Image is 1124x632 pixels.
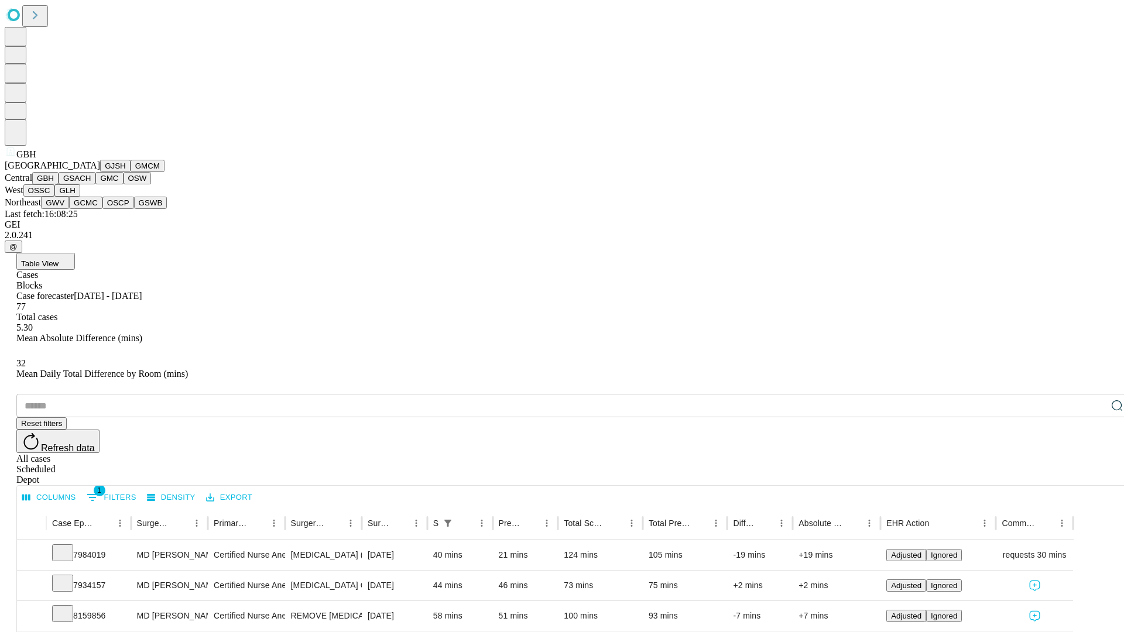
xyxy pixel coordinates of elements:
[5,241,22,253] button: @
[102,197,134,209] button: OSCP
[499,601,553,631] div: 51 mins
[926,610,962,622] button: Ignored
[16,149,36,159] span: GBH
[499,540,553,570] div: 21 mins
[16,253,75,270] button: Table View
[54,184,80,197] button: GLH
[931,612,957,620] span: Ignored
[649,571,722,600] div: 75 mins
[733,601,787,631] div: -7 mins
[134,197,167,209] button: GSWB
[266,515,282,531] button: Menu
[891,612,921,620] span: Adjusted
[52,540,125,570] div: 7984019
[891,551,921,559] span: Adjusted
[539,515,555,531] button: Menu
[41,443,95,453] span: Refresh data
[1037,515,1054,531] button: Sort
[16,301,26,311] span: 77
[733,518,756,528] div: Difference
[214,571,279,600] div: Certified Nurse Anesthetist
[5,173,32,183] span: Central
[926,579,962,592] button: Ignored
[886,610,926,622] button: Adjusted
[16,322,33,332] span: 5.30
[326,515,342,531] button: Sort
[23,606,40,627] button: Expand
[74,291,142,301] span: [DATE] - [DATE]
[5,160,100,170] span: [GEOGRAPHIC_DATA]
[189,515,205,531] button: Menu
[203,489,255,507] button: Export
[708,515,724,531] button: Menu
[291,518,325,528] div: Surgery Name
[368,601,421,631] div: [DATE]
[214,540,279,570] div: Certified Nurse Anesthetist
[172,515,189,531] button: Sort
[5,230,1119,241] div: 2.0.241
[21,259,59,268] span: Table View
[19,489,79,507] button: Select columns
[930,515,947,531] button: Sort
[23,576,40,596] button: Expand
[499,571,553,600] div: 46 mins
[249,515,266,531] button: Sort
[291,540,356,570] div: [MEDICAL_DATA] (EGD), FLEXIBLE, TRANSORAL, DIAGNOSTIC
[799,540,875,570] div: +19 mins
[649,518,691,528] div: Total Predicted Duration
[16,312,57,322] span: Total cases
[623,515,640,531] button: Menu
[433,518,438,528] div: Scheduled In Room Duration
[474,515,490,531] button: Menu
[861,515,878,531] button: Menu
[23,545,40,566] button: Expand
[799,601,875,631] div: +7 mins
[522,515,539,531] button: Sort
[5,209,78,219] span: Last fetch: 16:08:25
[52,601,125,631] div: 8159856
[368,571,421,600] div: [DATE]
[291,601,356,631] div: REMOVE [MEDICAL_DATA] UPPER ARM SUBCUTANEOUS
[433,540,487,570] div: 40 mins
[16,358,26,368] span: 32
[649,601,722,631] div: 93 mins
[1054,515,1070,531] button: Menu
[95,515,112,531] button: Sort
[291,571,356,600] div: [MEDICAL_DATA] CA SCRN NOT HI RSK
[100,160,131,172] button: GJSH
[886,579,926,592] button: Adjusted
[799,518,844,528] div: Absolute Difference
[457,515,474,531] button: Sort
[94,485,105,496] span: 1
[69,197,102,209] button: GCMC
[5,219,1119,230] div: GEI
[59,172,95,184] button: GSACH
[144,489,198,507] button: Density
[16,369,188,379] span: Mean Daily Total Difference by Room (mins)
[607,515,623,531] button: Sort
[137,601,202,631] div: MD [PERSON_NAME]
[16,333,142,343] span: Mean Absolute Difference (mins)
[52,571,125,600] div: 7934157
[564,540,637,570] div: 124 mins
[137,518,171,528] div: Surgeon Name
[1003,540,1067,570] span: requests 30 mins
[891,581,921,590] span: Adjusted
[342,515,359,531] button: Menu
[564,571,637,600] div: 73 mins
[440,515,456,531] button: Show filters
[41,197,69,209] button: GWV
[95,172,123,184] button: GMC
[137,540,202,570] div: MD [PERSON_NAME]
[23,184,55,197] button: OSSC
[433,571,487,600] div: 44 mins
[691,515,708,531] button: Sort
[926,549,962,561] button: Ignored
[931,551,957,559] span: Ignored
[16,417,67,430] button: Reset filters
[214,518,248,528] div: Primary Service
[757,515,773,531] button: Sort
[9,242,18,251] span: @
[564,601,637,631] div: 100 mins
[564,518,606,528] div: Total Scheduled Duration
